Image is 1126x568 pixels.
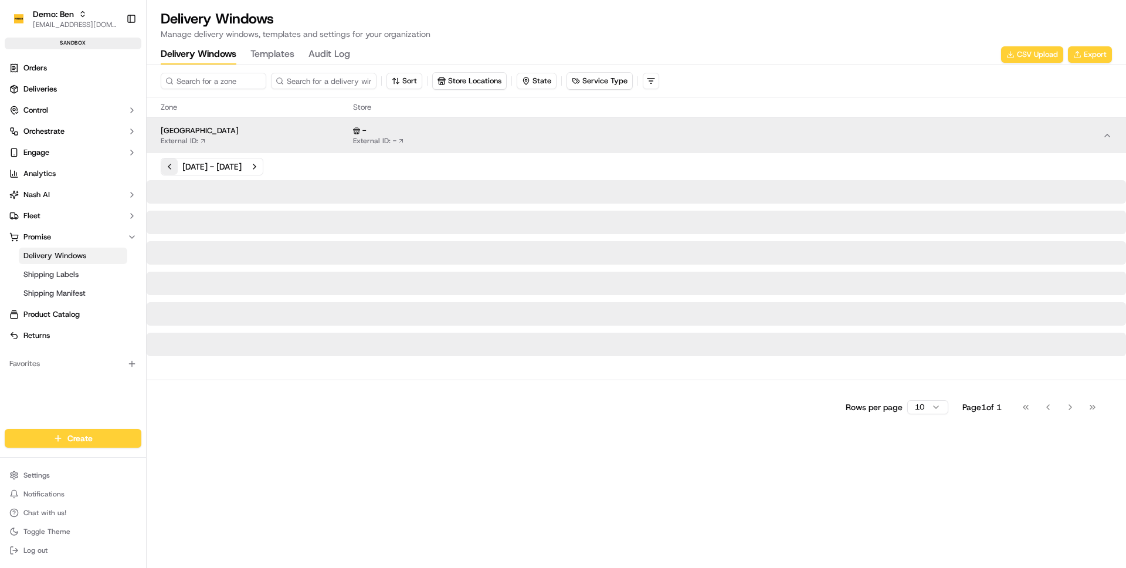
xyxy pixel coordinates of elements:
[5,38,141,49] div: sandbox
[36,214,95,223] span: [PERSON_NAME]
[23,269,79,280] span: Shipping Labels
[23,309,80,320] span: Product Catalog
[5,505,141,521] button: Chat with us!
[353,102,1112,113] span: Store
[23,63,47,73] span: Orders
[161,45,236,65] button: Delivery Windows
[12,202,30,221] img: Abhishek Arora
[161,126,348,136] span: [GEOGRAPHIC_DATA]
[5,59,141,77] a: Orders
[433,73,506,89] button: Store Locations
[97,182,101,191] span: •
[99,263,108,273] div: 💻
[147,118,1126,153] button: [GEOGRAPHIC_DATA]External ID: -External ID: -
[846,401,903,413] p: Rows per page
[5,542,141,559] button: Log out
[12,153,79,162] div: Past conversations
[12,47,213,66] p: Welcome 👋
[23,546,48,555] span: Log out
[5,122,141,141] button: Orchestrate
[111,262,188,274] span: API Documentation
[53,112,192,124] div: Start new chat
[199,116,213,130] button: Start new chat
[5,523,141,540] button: Toggle Theme
[161,73,266,89] input: Search for a zone
[5,305,141,324] a: Product Catalog
[386,73,422,89] button: Sort
[962,401,1002,413] div: Page 1 of 1
[161,28,430,40] p: Manage delivery windows, templates and settings for your organization
[23,84,57,94] span: Deliveries
[104,214,128,223] span: [DATE]
[5,5,121,33] button: Demo: BenDemo: Ben[EMAIL_ADDRESS][DOMAIN_NAME]
[19,285,127,302] a: Shipping Manifest
[5,228,141,246] button: Promise
[23,105,48,116] span: Control
[5,101,141,120] button: Control
[33,8,74,20] button: Demo: Ben
[33,20,117,29] button: [EMAIL_ADDRESS][DOMAIN_NAME]
[12,171,30,190] img: Masood Aslam
[362,126,366,136] span: -
[36,182,95,191] span: [PERSON_NAME]
[23,126,65,137] span: Orchestrate
[25,112,46,133] img: 4281594248423_2fcf9dad9f2a874258b8_72.png
[23,168,56,179] span: Analytics
[23,508,66,518] span: Chat with us!
[182,150,213,164] button: See all
[246,158,263,175] button: Next week
[53,124,161,133] div: We're available if you need us!
[1068,46,1112,63] button: Export
[1001,46,1063,63] button: CSV Upload
[23,262,90,274] span: Knowledge Base
[12,12,35,35] img: Nash
[23,182,33,192] img: 1736555255976-a54dd68f-1ca7-489b-9aae-adbdc363a1c4
[161,158,178,175] button: Previous week
[23,471,50,480] span: Settings
[432,72,507,90] button: Store Locations
[30,76,211,88] input: Got a question? Start typing here...
[23,288,86,299] span: Shipping Manifest
[271,73,377,89] input: Search for a delivery window
[161,136,206,146] a: External ID:
[5,143,141,162] button: Engage
[97,214,101,223] span: •
[23,147,49,158] span: Engage
[353,136,405,146] a: External ID: -
[9,14,28,24] img: Demo: Ben
[182,161,242,173] div: [DATE] - [DATE]
[12,263,21,273] div: 📗
[117,291,142,300] span: Pylon
[23,251,86,261] span: Delivery Windows
[567,73,632,89] button: Service Type
[517,73,557,89] button: State
[23,330,50,341] span: Returns
[5,429,141,448] button: Create
[147,153,1126,370] div: [GEOGRAPHIC_DATA]External ID: -External ID: -
[19,248,127,264] a: Delivery Windows
[308,45,350,65] button: Audit Log
[250,45,294,65] button: Templates
[5,486,141,502] button: Notifications
[161,102,348,113] span: Zone
[23,211,40,221] span: Fleet
[104,182,128,191] span: [DATE]
[23,489,65,499] span: Notifications
[5,207,141,225] button: Fleet
[5,185,141,204] button: Nash AI
[19,266,127,283] a: Shipping Labels
[5,354,141,373] div: Favorites
[5,326,141,345] a: Returns
[5,164,141,183] a: Analytics
[161,9,430,28] h1: Delivery Windows
[23,232,51,242] span: Promise
[23,527,70,536] span: Toggle Theme
[12,112,33,133] img: 1736555255976-a54dd68f-1ca7-489b-9aae-adbdc363a1c4
[5,80,141,99] a: Deliveries
[83,290,142,300] a: Powered byPylon
[67,432,93,444] span: Create
[5,467,141,484] button: Settings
